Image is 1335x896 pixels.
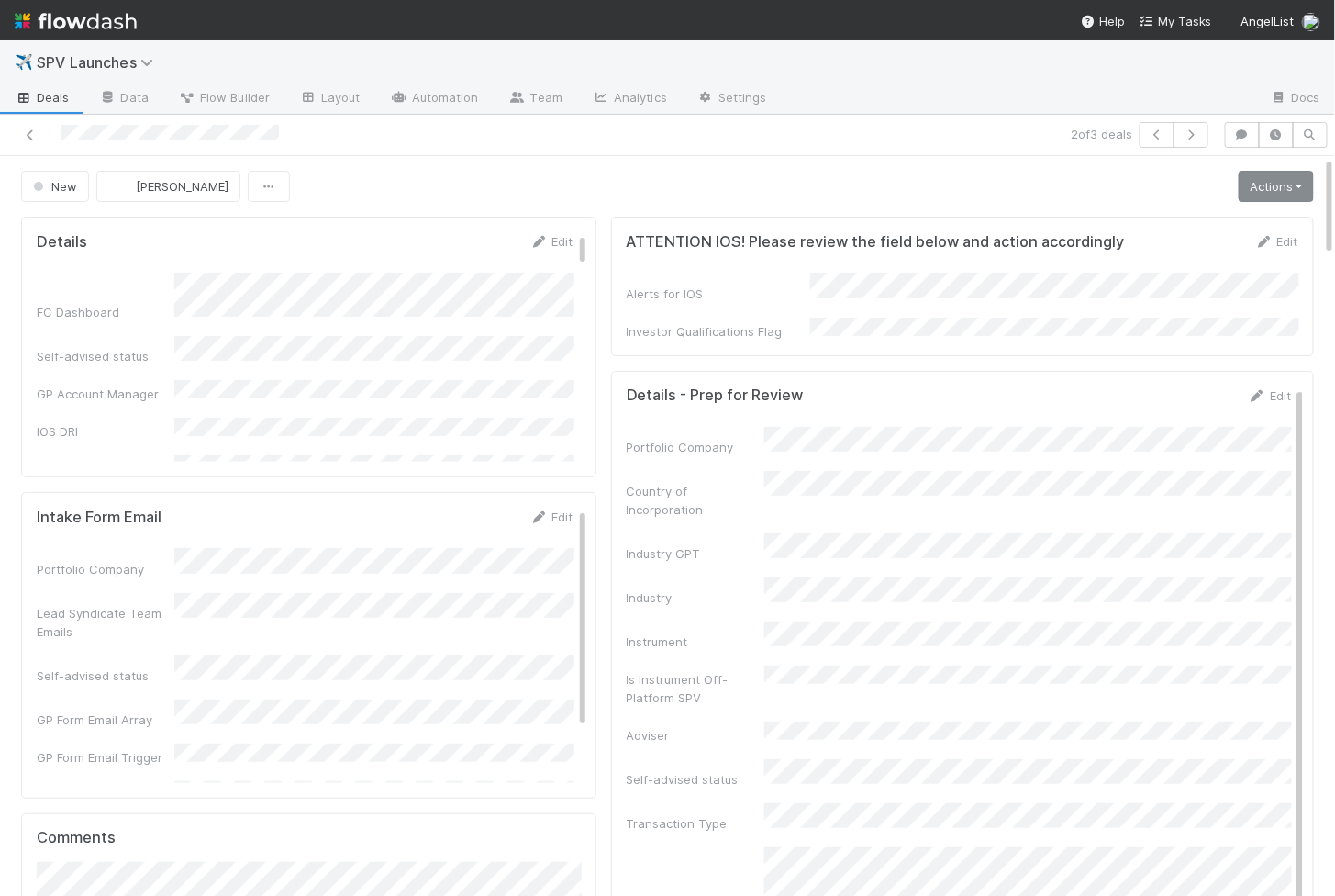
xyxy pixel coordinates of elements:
h5: ATTENTION IOS! Please review the field below and action accordingly [627,233,1125,252]
a: Edit [530,510,573,524]
div: Alerts for IOS [627,285,810,303]
div: GP Form Email Trigger [37,748,174,767]
div: Portfolio Company [627,438,764,456]
span: Deals [15,88,70,106]
h5: Intake Form Email [37,509,161,527]
div: IOS DRI [37,422,174,441]
h5: Details - Prep for Review [627,386,804,405]
div: Ready to Launch DRI [37,460,174,478]
a: Edit [530,234,573,249]
div: GP Account Manager [37,385,174,403]
span: Flow Builder [178,88,270,106]
div: Is Instrument Off-Platform SPV [627,670,764,707]
span: 2 of 3 deals [1071,125,1132,143]
a: Flow Builder [163,84,284,114]
div: Instrument [627,633,764,651]
div: Country of Incorporation [627,482,764,519]
a: Actions [1239,171,1314,202]
span: My Tasks [1140,14,1212,28]
a: Automation [375,84,494,114]
a: Data [84,84,163,114]
a: Edit [1248,388,1291,403]
span: New [29,179,77,194]
div: FC Dashboard [37,303,174,321]
div: Self-advised status [627,770,764,789]
div: Transaction Type [627,814,764,833]
div: Industry GPT [627,544,764,563]
a: Analytics [577,84,682,114]
div: GP Form Email Array [37,711,174,729]
div: Help [1081,12,1125,30]
button: New [21,171,89,202]
a: Settings [682,84,782,114]
a: Docs [1255,84,1335,114]
img: logo-inverted-e16ddd16eac7371096b0.svg [15,6,137,37]
div: Portfolio Company [37,560,174,578]
span: AngelList [1241,14,1295,28]
div: Investor Qualifications Flag [627,322,810,341]
a: Layout [284,84,375,114]
h5: Comments [37,829,581,847]
div: Lead Syndicate Team Emails [37,604,174,641]
div: Adviser [627,726,764,745]
h5: Details [37,233,87,252]
span: SPV Launches [37,53,162,72]
button: [PERSON_NAME] [96,171,240,202]
div: Self-advised status [37,666,174,685]
span: ✈️ [15,54,33,70]
a: Edit [1255,234,1298,249]
span: [PERSON_NAME] [136,179,228,194]
div: Industry [627,588,764,607]
a: My Tasks [1140,12,1212,30]
a: Team [494,84,577,114]
img: avatar_aa70801e-8de5-4477-ab9d-eb7c67de69c1.png [112,177,130,196]
div: Self-advised status [37,347,174,365]
img: avatar_aa70801e-8de5-4477-ab9d-eb7c67de69c1.png [1302,13,1320,31]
